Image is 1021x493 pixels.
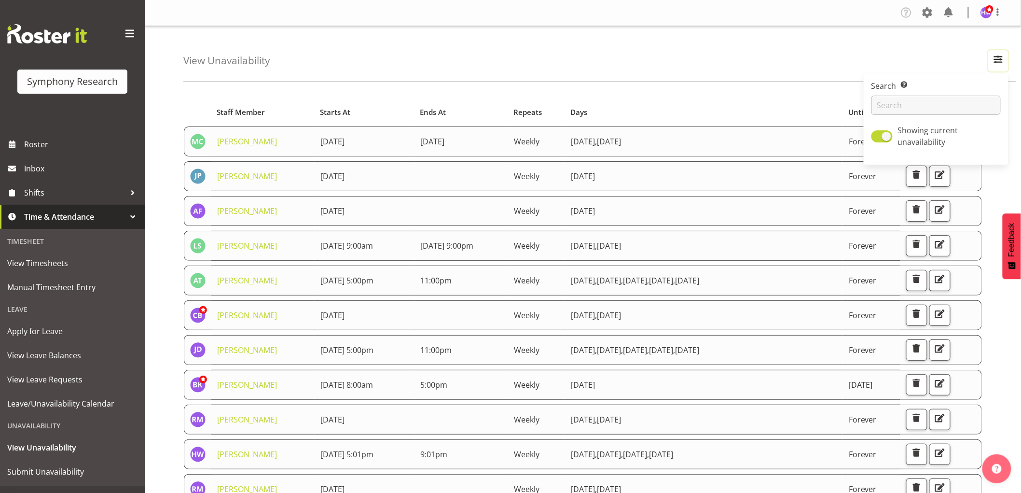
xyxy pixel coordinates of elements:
[320,107,351,118] span: Starts At
[849,310,877,321] span: Forever
[929,270,951,291] button: Edit Unavailability
[2,251,142,275] a: View Timesheets
[571,345,597,355] span: [DATE]
[673,275,675,286] span: ,
[597,345,623,355] span: [DATE]
[621,449,623,460] span: ,
[320,380,373,390] span: [DATE] 8:00am
[929,166,951,187] button: Edit Unavailability
[2,392,142,416] a: Leave/Unavailability Calendar
[420,275,452,286] span: 11:00pm
[597,449,623,460] span: [DATE]
[217,310,277,321] a: [PERSON_NAME]
[929,374,951,395] button: Edit Unavailability
[571,171,595,182] span: [DATE]
[898,125,958,147] span: Showing current unavailability
[320,345,373,355] span: [DATE] 5:00pm
[621,275,623,286] span: ,
[929,200,951,222] button: Edit Unavailability
[571,240,597,251] span: [DATE]
[217,275,277,286] a: [PERSON_NAME]
[906,270,927,291] button: Delete Unavailability
[514,240,539,251] span: Weekly
[7,465,138,479] span: Submit Unavailability
[595,275,597,286] span: ,
[217,345,277,355] a: [PERSON_NAME]
[2,416,142,436] div: Unavailability
[597,310,621,321] span: [DATE]
[514,345,539,355] span: Weekly
[675,345,699,355] span: [DATE]
[190,308,206,323] img: carol-berryman1263.jpg
[571,275,597,286] span: [DATE]
[621,345,623,355] span: ,
[675,275,699,286] span: [DATE]
[190,377,206,393] img: bhavik-kanna1260.jpg
[906,339,927,361] button: Delete Unavailability
[514,414,539,425] span: Weekly
[190,273,206,288] img: angela-tunnicliffe1838.jpg
[647,275,649,286] span: ,
[980,7,992,18] img: hitesh-makan1261.jpg
[906,166,927,187] button: Delete Unavailability
[849,345,877,355] span: Forever
[7,256,138,270] span: View Timesheets
[24,137,140,152] span: Roster
[992,464,1002,474] img: help-xxl-2.png
[595,345,597,355] span: ,
[7,396,138,411] span: Leave/Unavailability Calendar
[320,449,373,460] span: [DATE] 5:01pm
[190,169,206,184] img: jenny-philpot1880.jpg
[217,107,265,118] span: Staff Member
[929,235,951,256] button: Edit Unavailability
[514,136,539,147] span: Weekly
[2,367,142,392] a: View Leave Requests
[2,299,142,319] div: Leave
[24,210,125,224] span: Time & Attendance
[27,74,118,89] div: Symphony Research
[848,107,865,118] span: Until
[217,449,277,460] a: [PERSON_NAME]
[320,310,345,321] span: [DATE]
[571,380,595,390] span: [DATE]
[420,380,447,390] span: 5:00pm
[849,240,877,251] span: Forever
[906,200,927,222] button: Delete Unavailability
[929,305,951,326] button: Edit Unavailability
[649,449,673,460] span: [DATE]
[906,305,927,326] button: Delete Unavailability
[514,206,539,216] span: Weekly
[906,374,927,395] button: Delete Unavailability
[420,240,473,251] span: [DATE] 9:00pm
[183,55,270,66] h4: View Unavailability
[871,96,1001,115] input: Search
[217,206,277,216] a: [PERSON_NAME]
[2,231,142,251] div: Timesheet
[7,372,138,387] span: View Leave Requests
[849,414,877,425] span: Forever
[190,238,206,254] img: linda-saunders1898.jpg
[420,449,447,460] span: 9:01pm
[623,275,649,286] span: [DATE]
[190,203,206,219] img: ailine-faukafa1966.jpg
[514,310,539,321] span: Weekly
[514,380,539,390] span: Weekly
[190,134,206,149] img: matthew-coleman1906.jpg
[571,310,597,321] span: [DATE]
[320,414,345,425] span: [DATE]
[320,206,345,216] span: [DATE]
[849,206,877,216] span: Forever
[217,380,277,390] a: [PERSON_NAME]
[571,206,595,216] span: [DATE]
[7,280,138,295] span: Manual Timesheet Entry
[595,136,597,147] span: ,
[320,240,373,251] span: [DATE] 9:00am
[595,414,597,425] span: ,
[649,345,675,355] span: [DATE]
[871,80,1001,92] label: Search
[929,444,951,465] button: Edit Unavailability
[1003,213,1021,279] button: Feedback - Show survey
[2,343,142,367] a: View Leave Balances
[571,414,597,425] span: [DATE]
[597,136,621,147] span: [DATE]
